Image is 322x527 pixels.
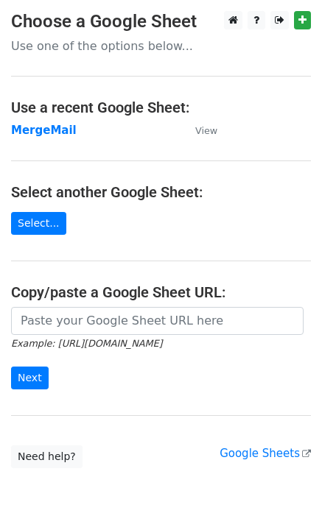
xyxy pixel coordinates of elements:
h4: Copy/paste a Google Sheet URL: [11,283,311,301]
input: Paste your Google Sheet URL here [11,307,304,335]
small: Example: [URL][DOMAIN_NAME] [11,338,162,349]
a: MergeMail [11,124,77,137]
a: Need help? [11,445,83,468]
small: View [195,125,217,136]
a: Google Sheets [220,447,311,460]
a: View [181,124,217,137]
h4: Select another Google Sheet: [11,183,311,201]
h3: Choose a Google Sheet [11,11,311,32]
input: Next [11,367,49,389]
p: Use one of the options below... [11,38,311,54]
h4: Use a recent Google Sheet: [11,99,311,116]
a: Select... [11,212,66,235]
